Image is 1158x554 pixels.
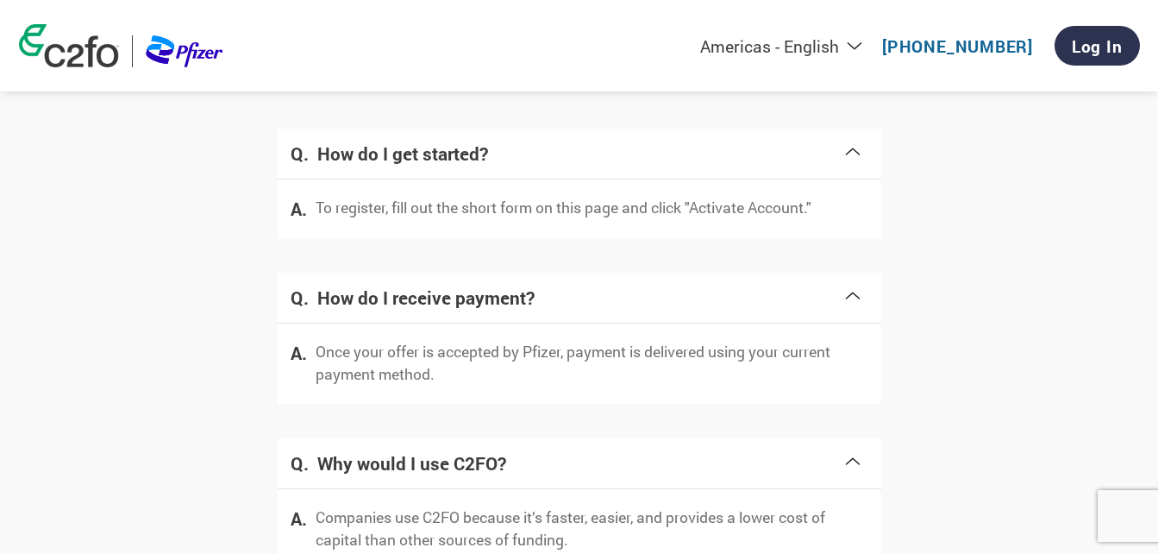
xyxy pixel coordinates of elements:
[1055,26,1140,66] a: Log In
[146,35,223,67] img: Pfizer
[317,286,842,310] h4: How do I receive payment?
[317,142,842,166] h4: How do I get started?
[316,341,868,387] p: Once your offer is accepted by Pfizer, payment is delivered using your current payment method.
[882,35,1033,57] a: [PHONE_NUMBER]
[316,507,868,552] p: Companies use C2FO because it’s faster, easier, and provides a lower cost of capital than other s...
[316,197,811,219] p: To register, fill out the short form on this page and click "Activate Account."
[19,24,119,67] img: c2fo logo
[317,451,842,475] h4: Why would I use C2FO?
